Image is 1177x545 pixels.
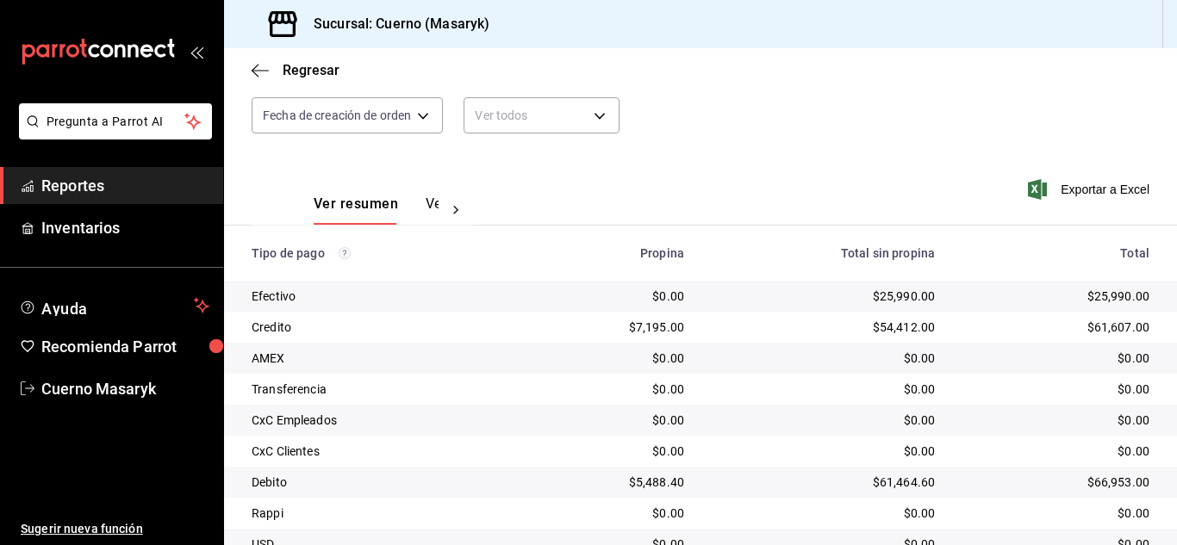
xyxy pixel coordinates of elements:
[252,246,499,260] div: Tipo de pago
[314,195,398,225] button: Ver resumen
[41,295,187,316] span: Ayuda
[962,412,1149,429] div: $0.00
[314,195,439,225] div: navigation tabs
[526,319,684,336] div: $7,195.00
[526,350,684,367] div: $0.00
[252,412,499,429] div: CxC Empleados
[283,62,339,78] span: Regresar
[962,443,1149,460] div: $0.00
[712,474,935,491] div: $61,464.60
[962,505,1149,522] div: $0.00
[712,350,935,367] div: $0.00
[41,377,209,400] span: Cuerno Masaryk
[526,246,684,260] div: Propina
[962,288,1149,305] div: $25,990.00
[526,443,684,460] div: $0.00
[252,381,499,398] div: Transferencia
[464,97,620,133] div: Ver todos
[712,246,935,260] div: Total sin propina
[252,62,339,78] button: Regresar
[712,443,935,460] div: $0.00
[252,288,499,305] div: Efectivo
[41,174,209,197] span: Reportes
[962,319,1149,336] div: $61,607.00
[41,216,209,239] span: Inventarios
[252,505,499,522] div: Rappi
[252,319,499,336] div: Credito
[526,288,684,305] div: $0.00
[526,412,684,429] div: $0.00
[526,474,684,491] div: $5,488.40
[712,319,935,336] div: $54,412.00
[712,505,935,522] div: $0.00
[962,381,1149,398] div: $0.00
[21,520,209,538] span: Sugerir nueva función
[41,335,209,358] span: Recomienda Parrot
[1031,179,1149,200] button: Exportar a Excel
[962,474,1149,491] div: $66,953.00
[190,45,203,59] button: open_drawer_menu
[526,381,684,398] div: $0.00
[526,505,684,522] div: $0.00
[47,113,185,131] span: Pregunta a Parrot AI
[12,125,212,143] a: Pregunta a Parrot AI
[252,443,499,460] div: CxC Clientes
[300,14,489,34] h3: Sucursal: Cuerno (Masaryk)
[252,350,499,367] div: AMEX
[962,350,1149,367] div: $0.00
[962,246,1149,260] div: Total
[712,288,935,305] div: $25,990.00
[263,107,411,124] span: Fecha de creación de orden
[712,381,935,398] div: $0.00
[339,247,351,259] svg: Los pagos realizados con Pay y otras terminales son montos brutos.
[19,103,212,139] button: Pregunta a Parrot AI
[252,474,499,491] div: Debito
[712,412,935,429] div: $0.00
[426,195,490,225] button: Ver pagos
